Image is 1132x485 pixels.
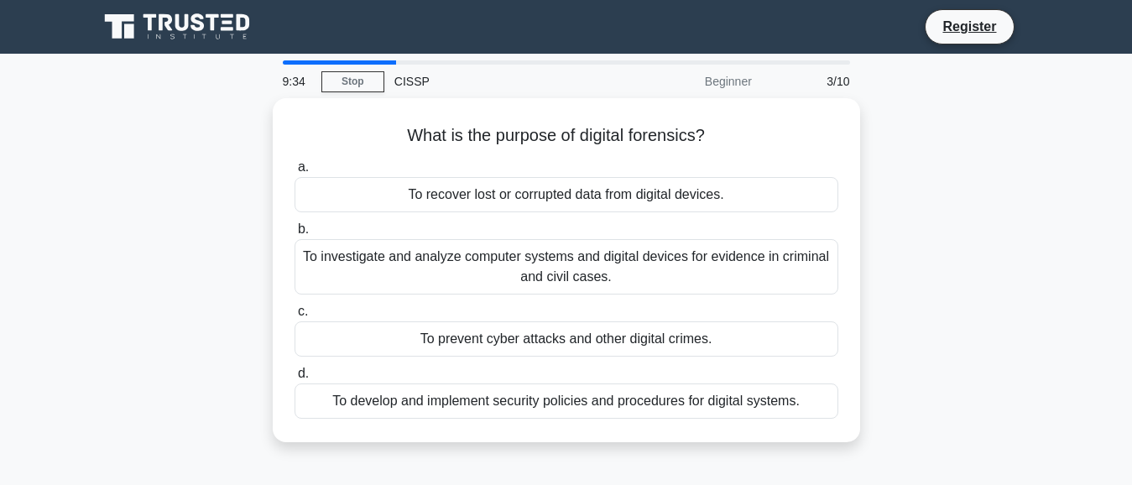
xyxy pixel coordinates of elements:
span: a. [298,159,309,174]
a: Stop [321,71,384,92]
div: To prevent cyber attacks and other digital crimes. [295,321,838,357]
div: Beginner [615,65,762,98]
div: 9:34 [273,65,321,98]
div: To develop and implement security policies and procedures for digital systems. [295,383,838,419]
span: d. [298,366,309,380]
div: CISSP [384,65,615,98]
div: To investigate and analyze computer systems and digital devices for evidence in criminal and civi... [295,239,838,295]
h5: What is the purpose of digital forensics? [293,125,840,147]
div: To recover lost or corrupted data from digital devices. [295,177,838,212]
div: 3/10 [762,65,860,98]
span: b. [298,222,309,236]
a: Register [932,16,1006,37]
span: c. [298,304,308,318]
